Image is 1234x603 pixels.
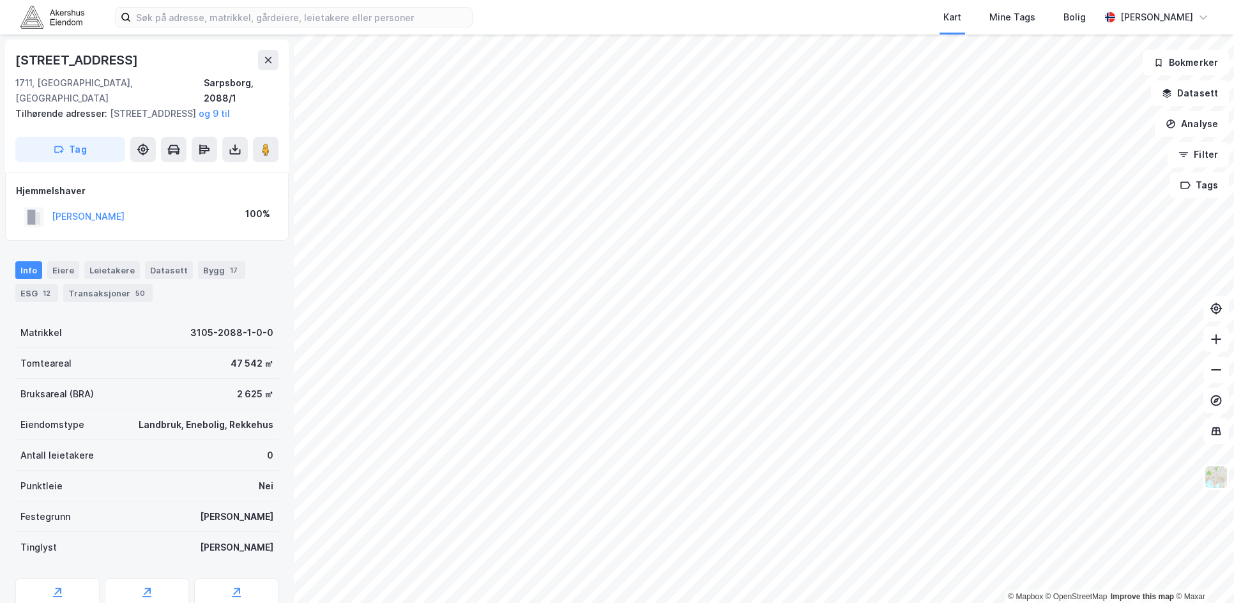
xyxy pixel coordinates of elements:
[131,8,472,27] input: Søk på adresse, matrikkel, gårdeiere, leietakere eller personer
[200,509,273,524] div: [PERSON_NAME]
[1204,465,1228,489] img: Z
[1046,592,1108,601] a: OpenStreetMap
[63,284,153,302] div: Transaksjoner
[1155,111,1229,137] button: Analyse
[15,284,58,302] div: ESG
[1169,172,1229,198] button: Tags
[20,448,94,463] div: Antall leietakere
[20,6,84,28] img: akershus-eiendom-logo.9091f326c980b4bce74ccdd9f866810c.svg
[15,75,204,106] div: 1711, [GEOGRAPHIC_DATA], [GEOGRAPHIC_DATA]
[1063,10,1086,25] div: Bolig
[245,206,270,222] div: 100%
[84,261,140,279] div: Leietakere
[1120,10,1193,25] div: [PERSON_NAME]
[204,75,278,106] div: Sarpsborg, 2088/1
[20,478,63,494] div: Punktleie
[15,108,110,119] span: Tilhørende adresser:
[190,325,273,340] div: 3105-2088-1-0-0
[1008,592,1043,601] a: Mapbox
[1168,142,1229,167] button: Filter
[47,261,79,279] div: Eiere
[16,183,278,199] div: Hjemmelshaver
[1170,542,1234,603] div: Kontrollprogram for chat
[259,478,273,494] div: Nei
[1170,542,1234,603] iframe: Chat Widget
[1143,50,1229,75] button: Bokmerker
[20,540,57,555] div: Tinglyst
[15,106,268,121] div: [STREET_ADDRESS]
[267,448,273,463] div: 0
[227,264,240,277] div: 17
[231,356,273,371] div: 47 542 ㎡
[198,261,245,279] div: Bygg
[1151,80,1229,106] button: Datasett
[1111,592,1174,601] a: Improve this map
[20,386,94,402] div: Bruksareal (BRA)
[15,261,42,279] div: Info
[20,325,62,340] div: Matrikkel
[133,287,148,300] div: 50
[139,417,273,432] div: Landbruk, Enebolig, Rekkehus
[145,261,193,279] div: Datasett
[20,356,72,371] div: Tomteareal
[989,10,1035,25] div: Mine Tags
[15,50,141,70] div: [STREET_ADDRESS]
[200,540,273,555] div: [PERSON_NAME]
[20,417,84,432] div: Eiendomstype
[15,137,125,162] button: Tag
[20,509,70,524] div: Festegrunn
[40,287,53,300] div: 12
[943,10,961,25] div: Kart
[237,386,273,402] div: 2 625 ㎡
